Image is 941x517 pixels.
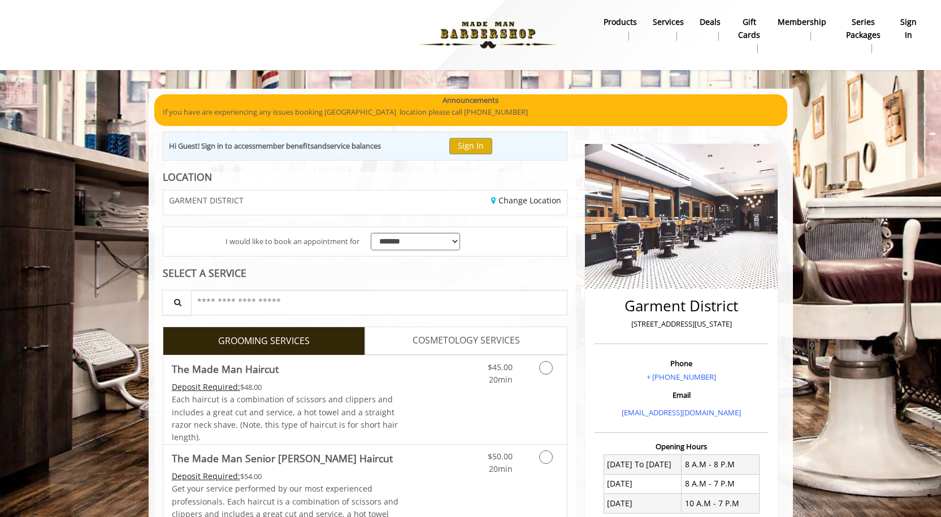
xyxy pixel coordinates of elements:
[597,318,765,330] p: [STREET_ADDRESS][US_STATE]
[596,14,645,44] a: Productsproducts
[218,334,310,349] span: GROOMING SERVICES
[778,16,826,28] b: Membership
[172,381,240,392] span: This service needs some Advance to be paid before we block your appointment
[682,474,760,493] td: 8 A.M - 7 P.M
[842,16,884,41] b: Series packages
[172,381,399,393] div: $48.00
[163,268,568,279] div: SELECT A SERVICE
[645,14,692,44] a: ServicesServices
[169,196,244,205] span: GARMENT DISTRICT
[488,451,513,462] span: $50.00
[622,407,741,418] a: [EMAIL_ADDRESS][DOMAIN_NAME]
[653,16,684,28] b: Services
[172,471,240,481] span: This service needs some Advance to be paid before we block your appointment
[597,298,765,314] h2: Garment District
[489,374,513,385] span: 20min
[900,16,917,41] b: sign in
[489,463,513,474] span: 20min
[172,450,393,466] b: The Made Man Senior [PERSON_NAME] Haircut
[443,94,498,106] b: Announcements
[597,359,765,367] h3: Phone
[892,14,925,44] a: sign insign in
[491,195,561,206] a: Change Location
[449,138,492,154] button: Sign In
[255,141,314,151] b: member benefits
[604,474,682,493] td: [DATE]
[327,141,381,151] b: service balances
[163,106,779,118] p: If you have are experiencing any issues booking [GEOGRAPHIC_DATA] location please call [PHONE_NUM...
[410,4,566,66] img: Made Man Barbershop logo
[682,455,760,474] td: 8 A.M - 8 P.M
[700,16,721,28] b: Deals
[172,361,279,377] b: The Made Man Haircut
[163,170,212,184] b: LOCATION
[162,290,192,315] button: Service Search
[736,16,762,41] b: gift cards
[597,391,765,399] h3: Email
[604,16,637,28] b: products
[488,362,513,372] span: $45.00
[682,494,760,513] td: 10 A.M - 7 P.M
[413,333,520,348] span: COSMETOLOGY SERVICES
[172,470,399,483] div: $54.00
[728,14,770,56] a: Gift cardsgift cards
[172,394,398,442] span: Each haircut is a combination of scissors and clippers and includes a great cut and service, a ho...
[647,372,716,382] a: + [PHONE_NUMBER]
[692,14,728,44] a: DealsDeals
[834,14,892,56] a: Series packagesSeries packages
[770,14,834,44] a: MembershipMembership
[169,140,381,152] div: Hi Guest! Sign in to access and
[604,455,682,474] td: [DATE] To [DATE]
[604,494,682,513] td: [DATE]
[595,442,768,450] h3: Opening Hours
[226,236,359,247] span: I would like to book an appointment for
